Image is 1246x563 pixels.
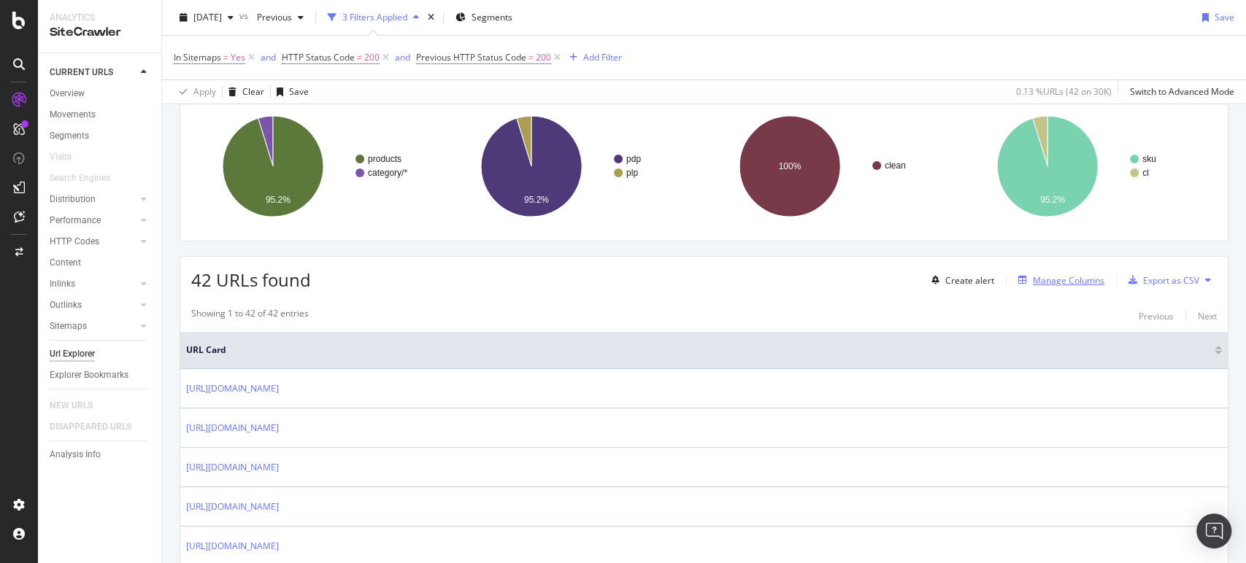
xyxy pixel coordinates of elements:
button: Apply [174,80,216,104]
a: Explorer Bookmarks [50,368,151,383]
div: Content [50,255,81,271]
div: Performance [50,213,101,228]
div: Export as CSV [1143,274,1199,287]
button: Previous [1139,307,1174,325]
div: 3 Filters Applied [342,11,407,23]
div: Add Filter [583,51,622,63]
a: Search Engines [50,171,125,186]
span: Previous [251,11,292,23]
div: times [425,10,437,25]
text: pdp [626,154,641,164]
div: Segments [50,128,89,144]
div: Url Explorer [50,346,95,362]
svg: A chart. [450,103,698,230]
a: [URL][DOMAIN_NAME] [186,421,279,435]
span: Segments [472,11,512,23]
span: 200 [364,47,380,68]
button: Switch to Advanced Mode [1124,80,1234,104]
text: products [368,154,401,164]
div: Create alert [945,274,994,287]
div: and [261,51,276,63]
span: = [223,51,228,63]
text: cl [1142,168,1149,178]
text: clean [885,160,906,171]
a: Inlinks [50,276,136,292]
div: Movements [50,107,96,123]
div: Next [1198,310,1217,322]
a: Url Explorer [50,346,151,362]
div: Switch to Advanced Mode [1130,85,1234,98]
text: sku [1142,154,1156,164]
div: Showing 1 to 42 of 42 entries [191,307,309,325]
text: 95.2% [1040,195,1065,205]
div: Save [289,85,309,98]
button: Export as CSV [1123,268,1199,292]
text: plp [626,168,638,178]
div: CURRENT URLS [50,65,113,80]
div: Analysis Info [50,447,101,462]
span: = [528,51,534,63]
text: 95.2% [266,195,291,205]
a: NEW URLS [50,398,107,413]
div: NEW URLS [50,398,93,413]
span: vs [239,9,251,22]
svg: A chart. [708,103,956,230]
a: CURRENT URLS [50,65,136,80]
span: ≠ [357,51,362,63]
span: URL Card [186,343,1211,357]
button: Previous [251,6,309,29]
a: Analysis Info [50,447,151,462]
a: [URL][DOMAIN_NAME] [186,500,279,514]
div: Overview [50,86,85,101]
span: Previous HTTP Status Code [416,51,526,63]
text: 100% [778,161,801,171]
span: 200 [536,47,551,68]
a: [URL][DOMAIN_NAME] [186,460,279,475]
span: 42 URLs found [191,268,311,292]
div: DISAPPEARED URLS [50,419,131,435]
div: Sitemaps [50,319,87,334]
a: HTTP Codes [50,234,136,249]
div: Visits [50,150,72,165]
a: Sitemaps [50,319,136,334]
button: Save [1196,6,1234,29]
button: 3 Filters Applied [322,6,425,29]
a: Distribution [50,192,136,207]
div: Open Intercom Messenger [1196,513,1231,548]
button: Manage Columns [1012,271,1104,289]
button: and [395,50,410,64]
span: HTTP Status Code [282,51,355,63]
text: category/* [368,168,407,178]
button: Next [1198,307,1217,325]
button: Segments [450,6,518,29]
button: Add Filter [564,49,622,66]
svg: A chart. [966,103,1214,230]
a: [URL][DOMAIN_NAME] [186,539,279,554]
a: [URL][DOMAIN_NAME] [186,381,279,396]
button: Clear [223,80,264,104]
div: Analytics [50,12,150,24]
a: Segments [50,128,151,144]
button: [DATE] [174,6,239,29]
a: Performance [50,213,136,228]
div: Inlinks [50,276,75,292]
div: Apply [193,85,216,98]
div: 0.13 % URLs ( 42 on 30K ) [1016,85,1112,98]
a: Movements [50,107,151,123]
div: Previous [1139,310,1174,322]
button: and [261,50,276,64]
button: Save [271,80,309,104]
button: Create alert [926,268,994,292]
svg: A chart. [191,103,439,230]
div: HTTP Codes [50,234,99,249]
span: 2025 Sep. 22nd [193,11,222,23]
div: Manage Columns [1033,274,1104,287]
div: Search Engines [50,171,110,186]
a: DISAPPEARED URLS [50,419,146,435]
div: Outlinks [50,298,82,313]
div: SiteCrawler [50,24,150,41]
